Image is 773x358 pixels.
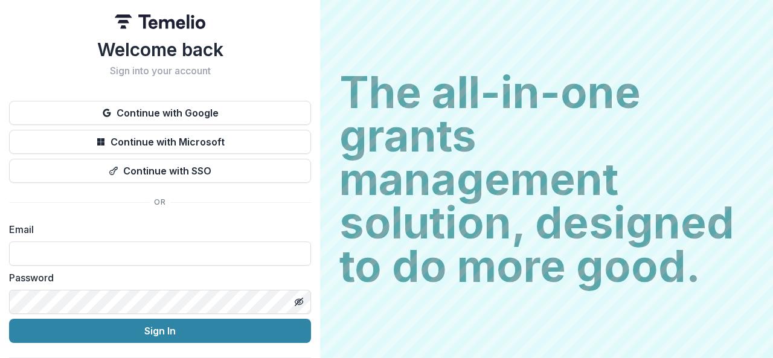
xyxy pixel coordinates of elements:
button: Sign In [9,319,311,343]
button: Continue with Microsoft [9,130,311,154]
button: Continue with Google [9,101,311,125]
img: Temelio [115,14,205,29]
button: Continue with SSO [9,159,311,183]
label: Password [9,270,304,285]
label: Email [9,222,304,237]
h1: Welcome back [9,39,311,60]
button: Toggle password visibility [289,292,309,312]
h2: Sign into your account [9,65,311,77]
